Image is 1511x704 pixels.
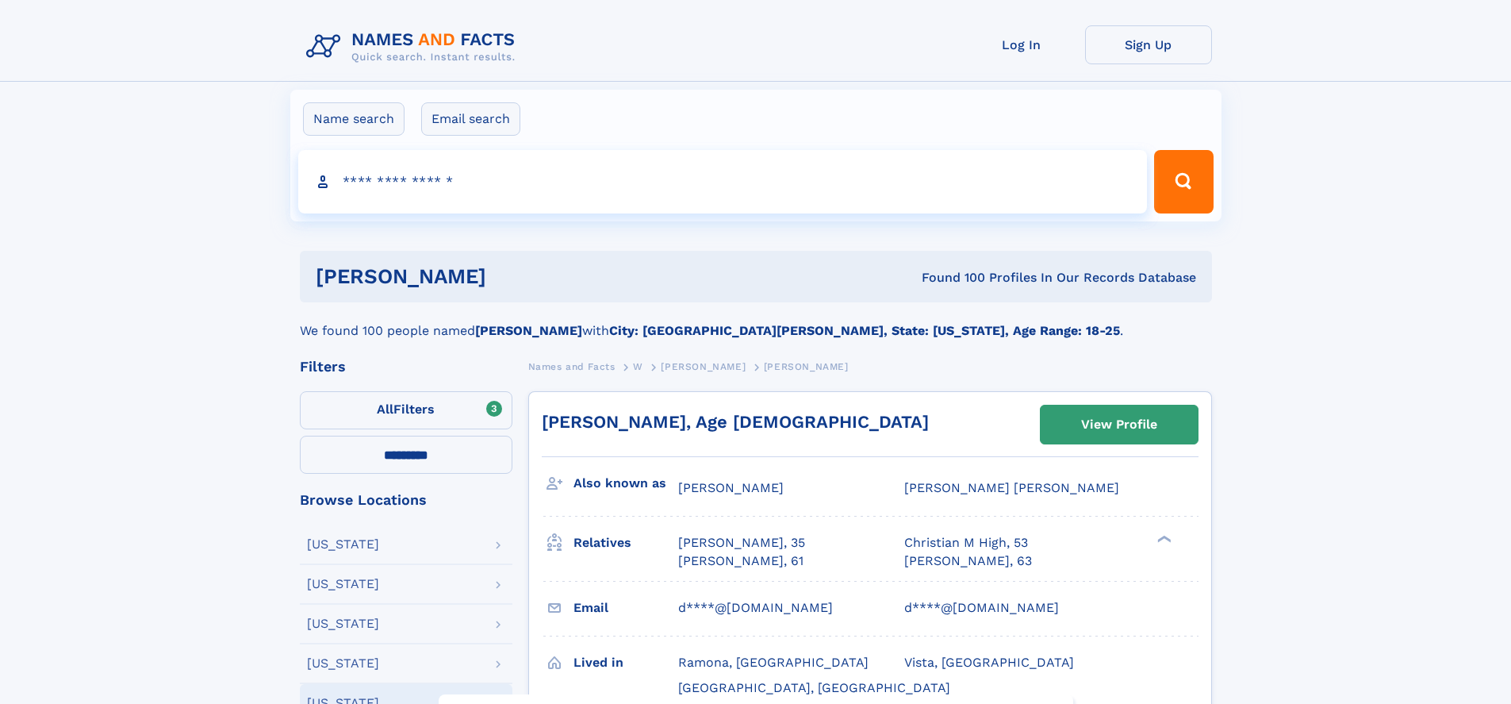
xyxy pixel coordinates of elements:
div: Browse Locations [300,493,512,507]
a: [PERSON_NAME], 35 [678,534,805,552]
span: [GEOGRAPHIC_DATA], [GEOGRAPHIC_DATA] [678,680,950,695]
a: [PERSON_NAME], 63 [904,552,1032,570]
input: search input [298,150,1148,214]
span: Ramona, [GEOGRAPHIC_DATA] [678,655,869,670]
h1: [PERSON_NAME] [316,267,704,287]
div: ❯ [1153,534,1172,544]
span: All [377,402,393,417]
span: [PERSON_NAME] [678,480,784,495]
label: Filters [300,391,512,429]
span: W [633,361,643,372]
span: Vista, [GEOGRAPHIC_DATA] [904,655,1074,670]
div: View Profile [1081,406,1157,443]
div: We found 100 people named with . [300,302,1212,340]
span: [PERSON_NAME] [661,361,746,372]
a: Log In [958,25,1085,64]
a: View Profile [1041,406,1198,444]
img: Logo Names and Facts [300,25,528,68]
label: Email search [421,102,520,136]
div: [US_STATE] [307,617,379,630]
a: Sign Up [1085,25,1212,64]
b: [PERSON_NAME] [475,323,582,338]
h3: Email [573,594,678,621]
a: Christian M High, 53 [904,534,1028,552]
a: W [633,356,643,376]
h3: Relatives [573,529,678,556]
a: [PERSON_NAME], 61 [678,552,803,570]
div: Found 100 Profiles In Our Records Database [704,269,1196,287]
b: City: [GEOGRAPHIC_DATA][PERSON_NAME], State: [US_STATE], Age Range: 18-25 [609,323,1120,338]
a: [PERSON_NAME] [661,356,746,376]
button: Search Button [1154,150,1213,214]
span: [PERSON_NAME] [764,361,849,372]
a: [PERSON_NAME], Age [DEMOGRAPHIC_DATA] [542,412,929,432]
label: Name search [303,102,405,136]
h3: Lived in [573,649,678,676]
div: [US_STATE] [307,578,379,591]
div: Filters [300,360,512,374]
div: [US_STATE] [307,538,379,551]
div: [US_STATE] [307,657,379,670]
h3: Also known as [573,470,678,497]
span: [PERSON_NAME] [PERSON_NAME] [904,480,1119,495]
a: Names and Facts [528,356,616,376]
